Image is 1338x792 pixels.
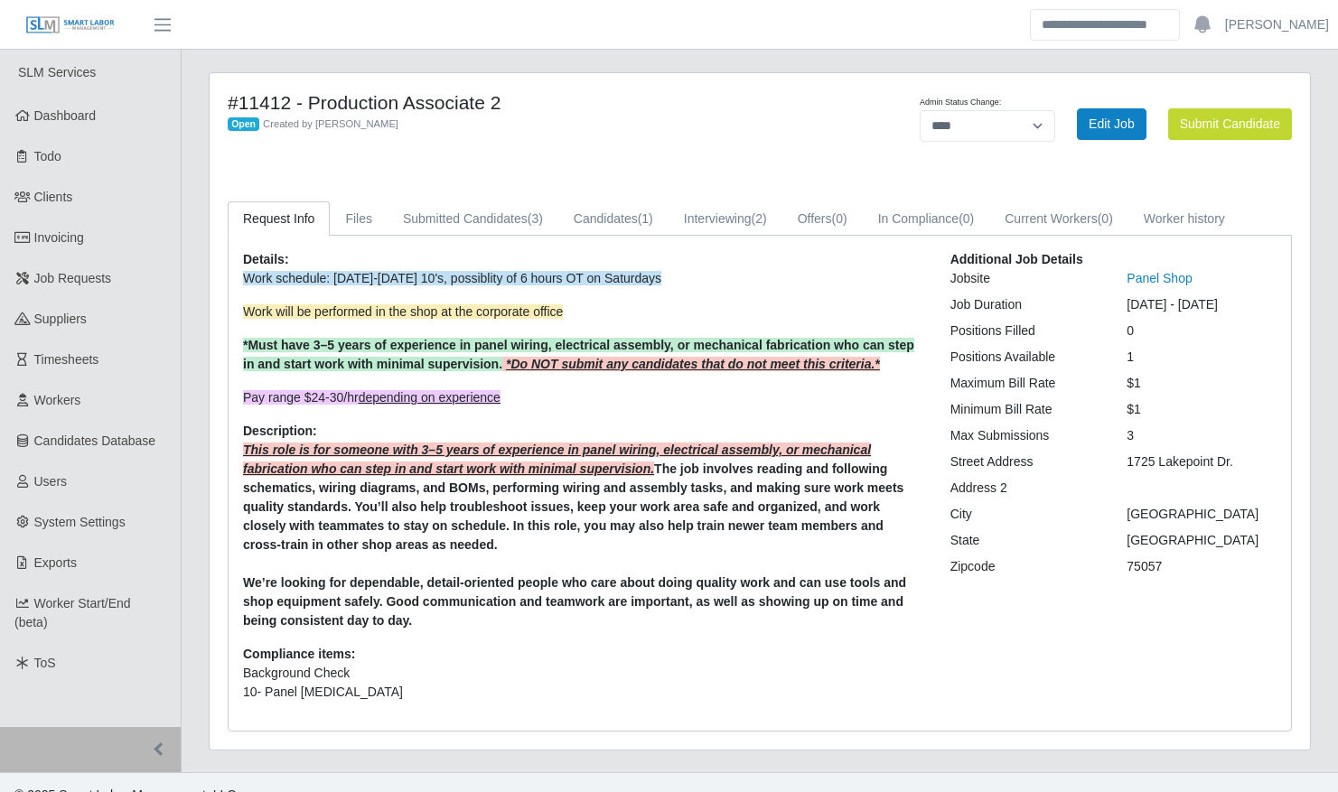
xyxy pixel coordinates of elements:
a: Current Workers [989,201,1128,237]
span: Clients [34,190,73,204]
div: Maximum Bill Rate [937,374,1114,393]
span: Worker Start/End (beta) [14,596,131,629]
div: Positions Available [937,348,1114,367]
b: Compliance items: [243,647,355,661]
a: Offers [782,201,863,237]
div: 1725 Lakepoint Dr. [1113,452,1290,471]
span: (2) [752,211,767,226]
a: Worker history [1128,201,1240,237]
span: Pay range $24-30/hr [243,390,501,405]
span: Workers [34,393,81,407]
span: Job Requests [34,271,112,285]
label: Admin Status Change: [920,97,1001,109]
div: 3 [1113,426,1290,445]
div: Minimum Bill Rate [937,400,1114,419]
a: Candidates [558,201,669,237]
a: Files [330,201,388,237]
a: Panel Shop [1127,271,1192,285]
div: Max Submissions [937,426,1114,445]
span: Timesheets [34,352,99,367]
div: 1 [1113,348,1290,367]
div: Job Duration [937,295,1114,314]
h4: #11412 - Production Associate 2 [228,91,837,114]
span: System Settings [34,515,126,529]
a: Edit Job [1077,108,1146,140]
span: Created by [PERSON_NAME] [263,118,398,129]
button: Submit Candidate [1168,108,1292,140]
span: SLM Services [18,65,96,79]
div: $1 [1113,374,1290,393]
div: [GEOGRAPHIC_DATA] [1113,505,1290,524]
div: Positions Filled [937,321,1114,340]
span: (3) [528,211,543,226]
div: 75057 [1113,557,1290,576]
div: State [937,531,1114,550]
div: Address 2 [937,479,1114,498]
span: Dashboard [34,108,97,123]
span: Work will be performed in the shop at the corporate office [243,304,563,319]
span: (0) [959,211,974,226]
span: Open [228,117,259,132]
div: [GEOGRAPHIC_DATA] [1113,531,1290,550]
li: Background Check [243,664,923,683]
span: Invoicing [34,230,84,245]
b: Details: [243,252,289,266]
a: Submitted Candidates [388,201,558,237]
span: Candidates Database [34,433,156,448]
a: In Compliance [863,201,990,237]
strong: The job involves reading and following schematics, wiring diagrams, and BOMs, performing wiring a... [243,461,903,552]
div: 0 [1113,321,1290,340]
span: *Do NOT submit any candidates that do not meet this criteria.* [506,357,880,371]
strong: We’re looking for dependable, detail-oriented people who care about doing quality work and can us... [243,575,906,628]
span: Todo [34,149,61,163]
span: Suppliers [34,312,87,326]
b: Description: [243,424,317,438]
span: (0) [832,211,847,226]
input: Search [1030,9,1180,41]
div: Zipcode [937,557,1114,576]
strong: This role is for someone with 3–5 years of experience in panel wiring, electrical assembly, or me... [243,443,871,476]
div: [DATE] - [DATE] [1113,295,1290,314]
div: $1 [1113,400,1290,419]
span: (0) [1098,211,1113,226]
a: [PERSON_NAME] [1225,15,1329,34]
li: 10- Panel [MEDICAL_DATA] [243,683,923,702]
a: Interviewing [669,201,782,237]
span: Users [34,474,68,489]
div: Street Address [937,452,1114,471]
div: City [937,505,1114,524]
span: *Must have 3–5 years of experience in panel wiring, electrical assembly, or mechanical fabricatio... [243,338,914,371]
span: ToS [34,656,56,670]
span: (1) [638,211,653,226]
span: Exports [34,555,77,570]
b: Additional Job Details [950,252,1083,266]
a: Request Info [228,201,330,237]
span: depending on experience [359,390,501,405]
span: Work schedule: [DATE]-[DATE] 10's, possiblity of 6 hours OT on Saturdays [243,271,661,285]
img: SLM Logo [25,15,116,35]
div: Jobsite [937,269,1114,288]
